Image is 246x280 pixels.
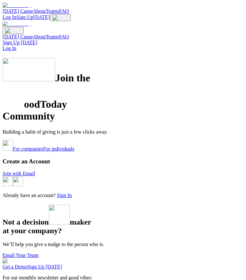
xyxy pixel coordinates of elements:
[3,58,243,122] h1: Join the oodToday Community
[43,146,74,152] a: For individuals
[46,34,59,39] a: Teams
[33,34,46,39] a: About
[3,8,33,14] a: [DATE] Cause
[3,45,16,51] a: Log In
[13,146,43,152] a: For companies
[33,8,46,14] a: About
[3,252,38,258] a: Email Your Team
[5,28,21,33] img: Close
[3,14,16,20] a: Log In
[3,158,243,165] h3: Create an Account
[33,14,50,20] span: [DATE]
[3,171,35,176] a: Join with Email
[3,205,243,235] h2: Not a decision maker at your company?
[3,129,243,135] p: Building a habit of giving is just a few clicks away.
[3,3,32,8] img: GoodToday
[3,40,37,45] a: Sign Up [DATE]
[16,14,50,20] a: Sign Up[DATE]
[57,193,72,198] a: Sign In
[59,8,69,14] a: FAQ
[59,34,69,39] a: FAQ
[3,34,33,39] a: [DATE] Cause
[3,242,243,247] p: We’ll help you give a nudge to the person who is.
[3,21,32,27] img: GoodToday
[53,15,68,20] img: Menu
[46,8,59,14] a: Teams
[3,264,27,269] a: Get a Demo
[3,193,56,198] span: Already have an account?
[27,264,62,269] a: Sign Up [DATE]
[3,258,32,264] img: GoodToday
